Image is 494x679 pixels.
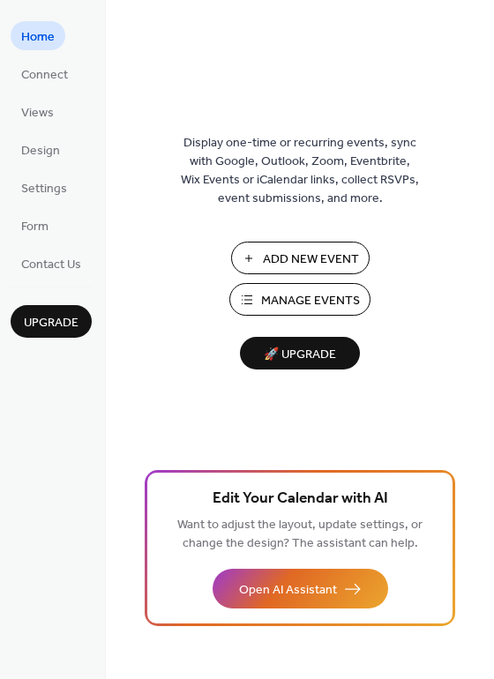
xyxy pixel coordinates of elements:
[21,66,68,85] span: Connect
[231,242,370,274] button: Add New Event
[11,59,79,88] a: Connect
[21,104,54,123] span: Views
[11,173,78,202] a: Settings
[261,292,360,310] span: Manage Events
[24,314,79,332] span: Upgrade
[21,218,49,236] span: Form
[11,97,64,126] a: Views
[11,249,92,278] a: Contact Us
[11,135,71,164] a: Design
[181,134,419,208] span: Display one-time or recurring events, sync with Google, Outlook, Zoom, Eventbrite, Wix Events or ...
[251,343,349,367] span: 🚀 Upgrade
[21,256,81,274] span: Contact Us
[240,337,360,369] button: 🚀 Upgrade
[11,211,59,240] a: Form
[239,581,337,600] span: Open AI Assistant
[177,513,423,556] span: Want to adjust the layout, update settings, or change the design? The assistant can help.
[11,21,65,50] a: Home
[263,250,359,269] span: Add New Event
[213,569,388,608] button: Open AI Assistant
[21,28,55,47] span: Home
[21,180,67,198] span: Settings
[21,142,60,160] span: Design
[213,487,388,511] span: Edit Your Calendar with AI
[11,305,92,338] button: Upgrade
[229,283,370,316] button: Manage Events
